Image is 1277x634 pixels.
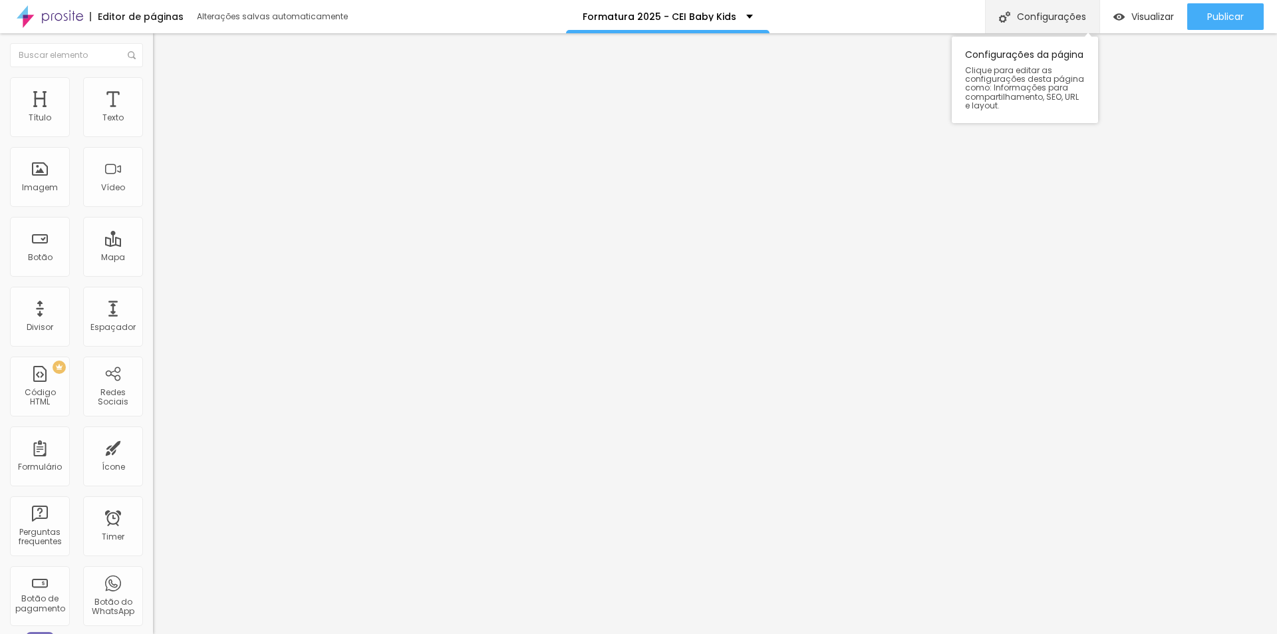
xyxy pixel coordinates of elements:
[102,113,124,122] div: Texto
[101,253,125,262] div: Mapa
[22,183,58,192] div: Imagem
[999,11,1010,23] img: Icone
[1207,11,1244,22] span: Publicar
[28,253,53,262] div: Botão
[86,388,139,407] div: Redes Sociais
[13,388,66,407] div: Código HTML
[90,12,184,21] div: Editor de páginas
[102,532,124,542] div: Timer
[90,323,136,332] div: Espaçador
[13,594,66,613] div: Botão de pagamento
[29,113,51,122] div: Título
[965,66,1085,110] span: Clique para editar as configurações desta página como: Informações para compartilhamento, SEO, UR...
[952,37,1098,123] div: Configurações da página
[102,462,125,472] div: Ícone
[1100,3,1187,30] button: Visualizar
[583,12,736,21] p: Formatura 2025 - CEI Baby Kids
[86,597,139,617] div: Botão do WhatsApp
[27,323,53,332] div: Divisor
[1113,11,1125,23] img: view-1.svg
[1131,11,1174,22] span: Visualizar
[197,13,350,21] div: Alterações salvas automaticamente
[101,183,125,192] div: Vídeo
[10,43,143,67] input: Buscar elemento
[128,51,136,59] img: Icone
[1187,3,1264,30] button: Publicar
[18,462,62,472] div: Formulário
[153,33,1277,634] iframe: Editor
[13,528,66,547] div: Perguntas frequentes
